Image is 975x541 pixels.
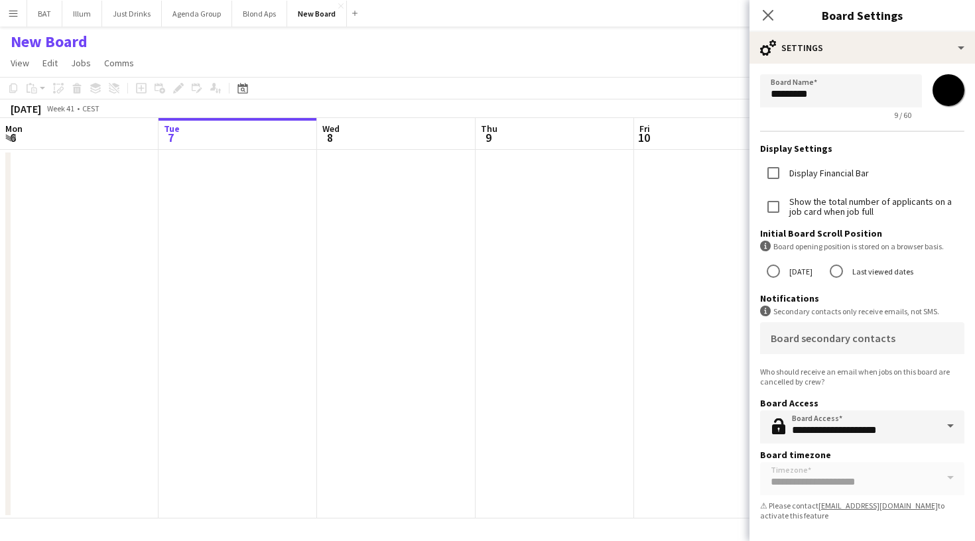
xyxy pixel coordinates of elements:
[287,1,347,27] button: New Board
[37,54,63,72] a: Edit
[102,1,162,27] button: Just Drinks
[322,123,340,135] span: Wed
[44,103,77,113] span: Week 41
[164,123,180,135] span: Tue
[62,1,102,27] button: Illum
[479,130,497,145] span: 9
[787,168,869,178] label: Display Financial Bar
[637,130,650,145] span: 10
[749,7,975,24] h3: Board Settings
[66,54,96,72] a: Jobs
[11,32,88,52] h1: New Board
[760,367,964,387] div: Who should receive an email when jobs on this board are cancelled by crew?
[818,501,938,511] a: [EMAIL_ADDRESS][DOMAIN_NAME]
[3,130,23,145] span: 6
[11,57,29,69] span: View
[42,57,58,69] span: Edit
[162,130,180,145] span: 7
[162,1,232,27] button: Agenda Group
[787,261,812,282] label: [DATE]
[850,261,913,282] label: Last viewed dates
[320,130,340,145] span: 8
[749,32,975,64] div: Settings
[771,331,895,345] mat-label: Board secondary contacts
[760,292,964,304] h3: Notifications
[760,143,964,154] h3: Display Settings
[27,1,62,27] button: BAT
[760,227,964,239] h3: Initial Board Scroll Position
[5,123,23,135] span: Mon
[760,449,964,461] h3: Board timezone
[760,306,964,317] div: Secondary contacts only receive emails, not SMS.
[11,102,41,115] div: [DATE]
[104,57,134,69] span: Comms
[639,123,650,135] span: Fri
[760,241,964,252] div: Board opening position is stored on a browser basis.
[71,57,91,69] span: Jobs
[232,1,287,27] button: Blond Aps
[760,501,964,520] div: ⚠ Please contact to activate this feature
[481,123,497,135] span: Thu
[883,110,922,120] span: 9 / 60
[82,103,99,113] div: CEST
[760,397,964,409] h3: Board Access
[99,54,139,72] a: Comms
[787,197,964,217] label: Show the total number of applicants on a job card when job full
[5,54,34,72] a: View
